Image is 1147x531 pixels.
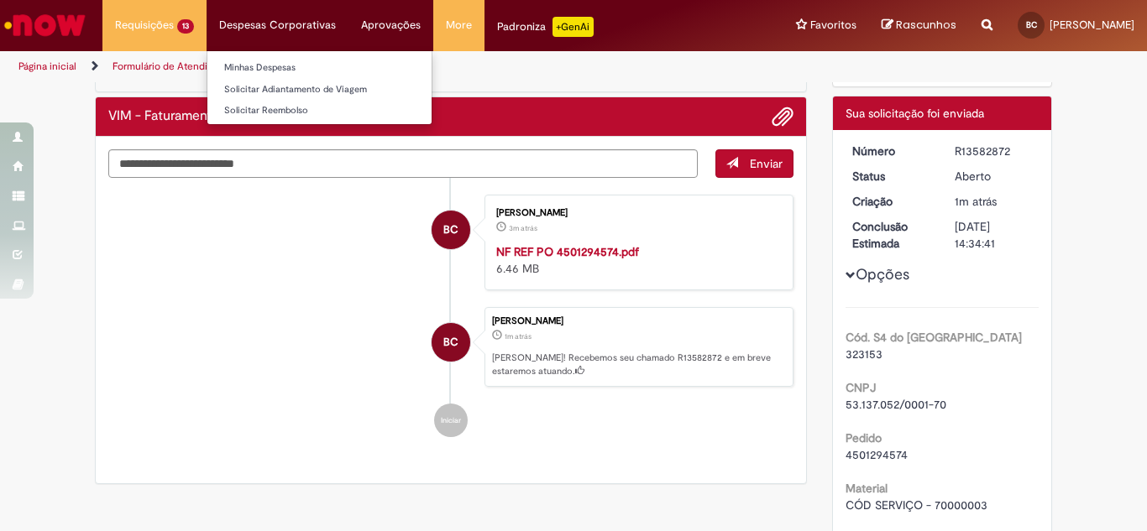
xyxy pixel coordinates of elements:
span: Sua solicitação foi enviada [846,106,984,121]
span: 1m atrás [955,194,997,209]
time: 30/09/2025 16:34:38 [955,194,997,209]
div: Padroniza [497,17,594,37]
div: 30/09/2025 16:34:38 [955,193,1033,210]
div: Beatriz De Almeida Castro [432,211,470,249]
span: Aprovações [361,17,421,34]
span: 323153 [846,346,883,362]
span: More [446,17,472,34]
p: [PERSON_NAME]! Recebemos seu chamado R13582872 e em breve estaremos atuando. [492,351,784,377]
span: Favoritos [810,17,856,34]
span: Despesas Corporativas [219,17,336,34]
span: 53.137.052/0001-70 [846,397,946,412]
div: 6.46 MB [496,243,776,277]
button: Adicionar anexos [772,106,793,128]
img: ServiceNow [2,8,88,42]
p: +GenAi [553,17,594,37]
dt: Número [840,143,943,159]
h2: VIM - Faturamento de materiais pendentes Histórico de tíquete [108,109,362,124]
span: 1m atrás [505,331,532,341]
a: Página inicial [18,60,76,73]
li: Beatriz De Almeida Castro [108,307,793,388]
a: Minhas Despesas [207,59,432,77]
button: Enviar [715,149,793,178]
a: Solicitar Reembolso [207,102,432,120]
span: CÓD SERVIÇO - 70000003 [846,497,987,513]
span: 13 [177,19,194,34]
span: 3m atrás [509,223,537,233]
dt: Conclusão Estimada [840,218,943,252]
span: BC [1026,19,1037,30]
dt: Criação [840,193,943,210]
b: CNPJ [846,380,876,395]
b: Cód. S4 do [GEOGRAPHIC_DATA] [846,330,1022,345]
span: [PERSON_NAME] [1050,18,1134,32]
ul: Trilhas de página [13,51,752,82]
textarea: Digite sua mensagem aqui... [108,149,698,178]
div: [PERSON_NAME] [492,316,784,326]
a: Rascunhos [882,18,956,34]
a: Solicitar Adiantamento de Viagem [207,81,432,99]
div: [PERSON_NAME] [496,208,776,218]
span: Rascunhos [896,17,956,33]
a: Formulário de Atendimento [113,60,237,73]
div: R13582872 [955,143,1033,159]
b: Material [846,481,888,496]
ul: Despesas Corporativas [207,50,432,125]
span: Requisições [115,17,174,34]
span: Enviar [750,156,783,171]
div: Aberto [955,168,1033,185]
span: BC [443,322,458,362]
a: NF REF PO 4501294574.pdf [496,244,639,259]
div: Beatriz De Almeida Castro [432,323,470,362]
span: 4501294574 [846,447,908,462]
div: [DATE] 14:34:41 [955,218,1033,252]
span: BC [443,210,458,250]
dt: Status [840,168,943,185]
time: 30/09/2025 16:34:38 [505,331,532,341]
ul: Histórico de tíquete [108,178,793,455]
b: Pedido [846,430,882,445]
